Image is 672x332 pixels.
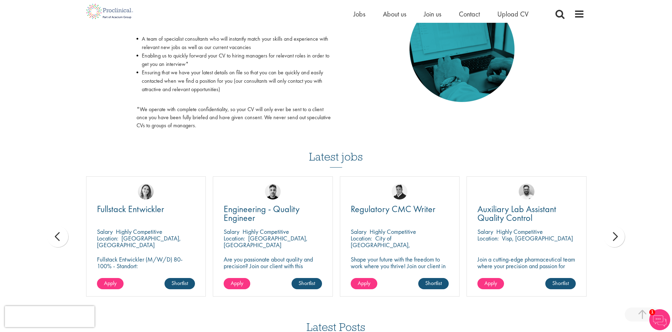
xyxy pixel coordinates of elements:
[97,278,124,289] a: Apply
[138,184,154,199] img: Nur Ergiydiren
[351,205,449,214] a: Regulatory CMC Writer
[477,278,504,289] a: Apply
[231,279,243,287] span: Apply
[104,279,117,287] span: Apply
[97,228,113,236] span: Salary
[97,256,195,289] p: Fullstack Entwickler (M/W/D) 80-100% - Standort: [GEOGRAPHIC_DATA], [GEOGRAPHIC_DATA] - Arbeitsze...
[136,68,331,102] li: Ensuring that we have your latest details on file so that you can be quickly and easily contacted...
[265,184,281,199] img: Dean Fisher
[97,205,195,214] a: Fullstack Entwickler
[351,256,449,276] p: Shape your future with the freedom to work where you thrive! Join our client in this fully remote...
[383,9,406,19] a: About us
[224,278,250,289] a: Apply
[224,228,239,236] span: Salary
[5,306,94,327] iframe: reCAPTCHA
[477,256,576,283] p: Join a cutting-edge pharmaceutical team where your precision and passion for quality will help sh...
[424,9,441,19] a: Join us
[97,234,181,249] p: [GEOGRAPHIC_DATA], [GEOGRAPHIC_DATA]
[224,203,300,224] span: Engineering - Quality Engineer
[370,228,416,236] p: Highly Competitive
[649,309,655,315] span: 1
[136,52,331,68] li: Enabling us to quickly forward your CV to hiring managers for relevant roles in order to get you ...
[351,234,372,242] span: Location:
[604,226,625,247] div: next
[502,234,573,242] p: Visp, [GEOGRAPHIC_DATA]
[116,228,162,236] p: Highly Competitive
[243,228,289,236] p: Highly Competitive
[353,9,365,19] a: Jobs
[392,184,407,199] img: Peter Duvall
[164,278,195,289] a: Shortlist
[484,279,497,287] span: Apply
[97,234,118,242] span: Location:
[496,228,543,236] p: Highly Competitive
[224,205,322,222] a: Engineering - Quality Engineer
[224,234,245,242] span: Location:
[351,234,410,256] p: City of [GEOGRAPHIC_DATA], [GEOGRAPHIC_DATA]
[136,106,331,130] p: *We operate with complete confidentiality, so your CV will only ever be sent to a client once you...
[477,203,556,224] span: Auxiliary Lab Assistant Quality Control
[97,203,164,215] span: Fullstack Entwickler
[418,278,449,289] a: Shortlist
[649,309,670,330] img: Chatbot
[351,203,435,215] span: Regulatory CMC Writer
[292,278,322,289] a: Shortlist
[477,205,576,222] a: Auxiliary Lab Assistant Quality Control
[477,228,493,236] span: Salary
[351,228,366,236] span: Salary
[351,278,377,289] a: Apply
[224,256,322,283] p: Are you passionate about quality and precision? Join our client with this engineering role and he...
[224,234,308,249] p: [GEOGRAPHIC_DATA], [GEOGRAPHIC_DATA]
[519,184,534,199] img: Emile De Beer
[309,133,363,168] h3: Latest jobs
[459,9,480,19] a: Contact
[47,226,68,247] div: prev
[136,35,331,52] li: A team of specialist consultants who will instantly match your skills and experience with relevan...
[497,9,528,19] a: Upload CV
[358,279,370,287] span: Apply
[545,278,576,289] a: Shortlist
[477,234,499,242] span: Location:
